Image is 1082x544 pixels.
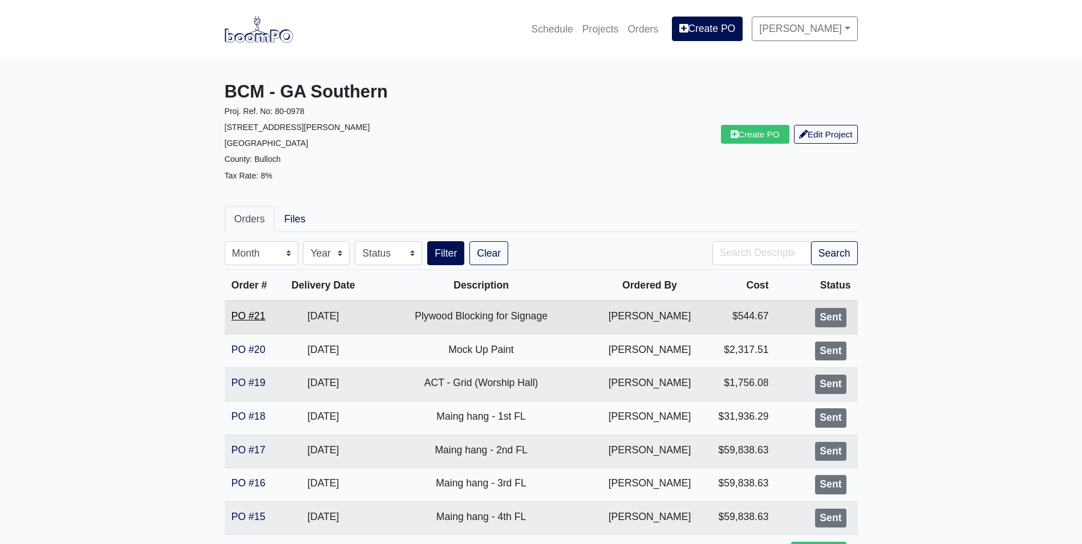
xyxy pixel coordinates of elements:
[225,155,281,164] small: County: Bulloch
[704,334,776,368] td: $2,317.51
[367,334,595,368] td: Mock Up Paint
[225,139,309,148] small: [GEOGRAPHIC_DATA]
[367,368,595,401] td: ACT - Grid (Worship Hall)
[280,501,367,535] td: [DATE]
[280,401,367,435] td: [DATE]
[280,270,367,301] th: Delivery Date
[578,17,623,42] a: Projects
[225,16,293,42] img: boomPO
[232,344,266,355] a: PO #20
[232,511,266,522] a: PO #15
[367,401,595,435] td: Maing hang - 1st FL
[595,334,703,368] td: [PERSON_NAME]
[815,375,846,394] div: Sent
[794,125,858,144] a: Edit Project
[815,509,846,528] div: Sent
[280,301,367,334] td: [DATE]
[815,442,846,461] div: Sent
[811,241,858,265] button: Search
[595,401,703,435] td: [PERSON_NAME]
[704,468,776,502] td: $59,838.63
[704,501,776,535] td: $59,838.63
[274,206,315,232] a: Files
[232,444,266,456] a: PO #17
[367,270,595,301] th: Description
[367,435,595,468] td: Maing hang - 2nd FL
[815,475,846,494] div: Sent
[367,301,595,334] td: Plywood Blocking for Signage
[469,241,508,265] a: Clear
[225,123,370,132] small: [STREET_ADDRESS][PERSON_NAME]
[280,435,367,468] td: [DATE]
[704,401,776,435] td: $31,936.29
[595,270,703,301] th: Ordered By
[225,171,273,180] small: Tax Rate: 8%
[721,125,789,144] a: Create PO
[704,301,776,334] td: $544.67
[672,17,743,40] a: Create PO
[225,206,275,232] a: Orders
[427,241,464,265] button: Filter
[232,477,266,489] a: PO #16
[232,310,266,322] a: PO #21
[280,468,367,502] td: [DATE]
[595,301,703,334] td: [PERSON_NAME]
[225,270,280,301] th: Order #
[815,342,846,361] div: Sent
[595,435,703,468] td: [PERSON_NAME]
[232,411,266,422] a: PO #18
[225,82,533,103] h3: BCM - GA Southern
[232,377,266,388] a: PO #19
[280,334,367,368] td: [DATE]
[526,17,577,42] a: Schedule
[595,468,703,502] td: [PERSON_NAME]
[704,270,776,301] th: Cost
[704,435,776,468] td: $59,838.63
[595,368,703,401] td: [PERSON_NAME]
[815,408,846,428] div: Sent
[776,270,858,301] th: Status
[367,468,595,502] td: Maing hang - 3rd FL
[704,368,776,401] td: $1,756.08
[225,107,305,116] small: Proj. Ref. No: 80-0978
[712,241,811,265] input: Search
[280,368,367,401] td: [DATE]
[367,501,595,535] td: Maing hang - 4th FL
[595,501,703,535] td: [PERSON_NAME]
[623,17,663,42] a: Orders
[752,17,857,40] a: [PERSON_NAME]
[815,308,846,327] div: Sent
